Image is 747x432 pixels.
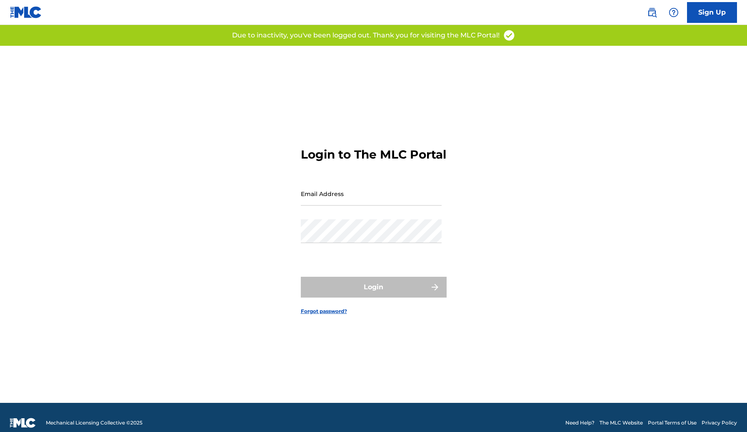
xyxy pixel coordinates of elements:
[565,419,595,427] a: Need Help?
[10,6,42,18] img: MLC Logo
[648,419,697,427] a: Portal Terms of Use
[669,7,679,17] img: help
[503,29,515,42] img: access
[10,418,36,428] img: logo
[301,147,446,162] h3: Login to The MLC Portal
[687,2,737,23] a: Sign Up
[301,308,347,315] a: Forgot password?
[600,419,643,427] a: The MLC Website
[232,30,500,40] p: Due to inactivity, you've been logged out. Thank you for visiting the MLC Portal!
[702,419,737,427] a: Privacy Policy
[46,419,142,427] span: Mechanical Licensing Collective © 2025
[647,7,657,17] img: search
[644,4,660,21] a: Public Search
[665,4,682,21] div: Help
